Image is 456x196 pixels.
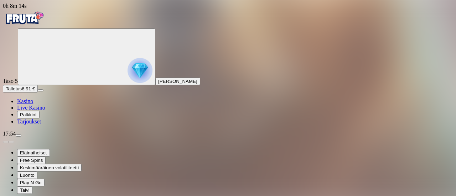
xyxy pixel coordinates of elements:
[20,180,42,185] span: Play N Go
[17,149,50,157] button: Eläinaiheiset
[3,141,9,143] button: prev slide
[20,173,35,178] span: Luonto
[20,187,30,193] span: Talvi
[17,179,45,186] button: Play N Go
[17,98,33,104] a: diamond iconKasino
[9,141,14,143] button: next slide
[20,150,47,155] span: Eläinaiheiset
[158,79,197,84] span: [PERSON_NAME]
[3,22,46,28] a: Fruta
[3,85,38,92] button: Talletusplus icon6.91 €
[3,131,16,137] span: 17:54
[22,86,35,91] span: 6.91 €
[17,157,46,164] button: Free Spins
[17,118,41,125] span: Tarjoukset
[17,118,41,125] a: gift-inverted iconTarjoukset
[17,186,32,194] button: Talvi
[17,98,33,104] span: Kasino
[3,78,18,84] span: Taso 5
[20,112,37,117] span: Palkkiot
[20,165,79,170] span: Keskimääräinen volatiliteetti
[3,9,46,27] img: Fruta
[17,164,82,171] button: Keskimääräinen volatiliteetti
[20,158,43,163] span: Free Spins
[38,89,43,91] button: menu
[17,111,40,118] button: reward iconPalkkiot
[128,58,152,83] img: reward progress
[155,78,200,85] button: [PERSON_NAME]
[3,9,453,125] nav: Primary
[3,3,27,9] span: user session time
[6,86,22,91] span: Talletus
[16,134,21,137] button: menu
[17,105,45,111] a: poker-chip iconLive Kasino
[18,28,155,85] button: reward progress
[17,171,37,179] button: Luonto
[17,105,45,111] span: Live Kasino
